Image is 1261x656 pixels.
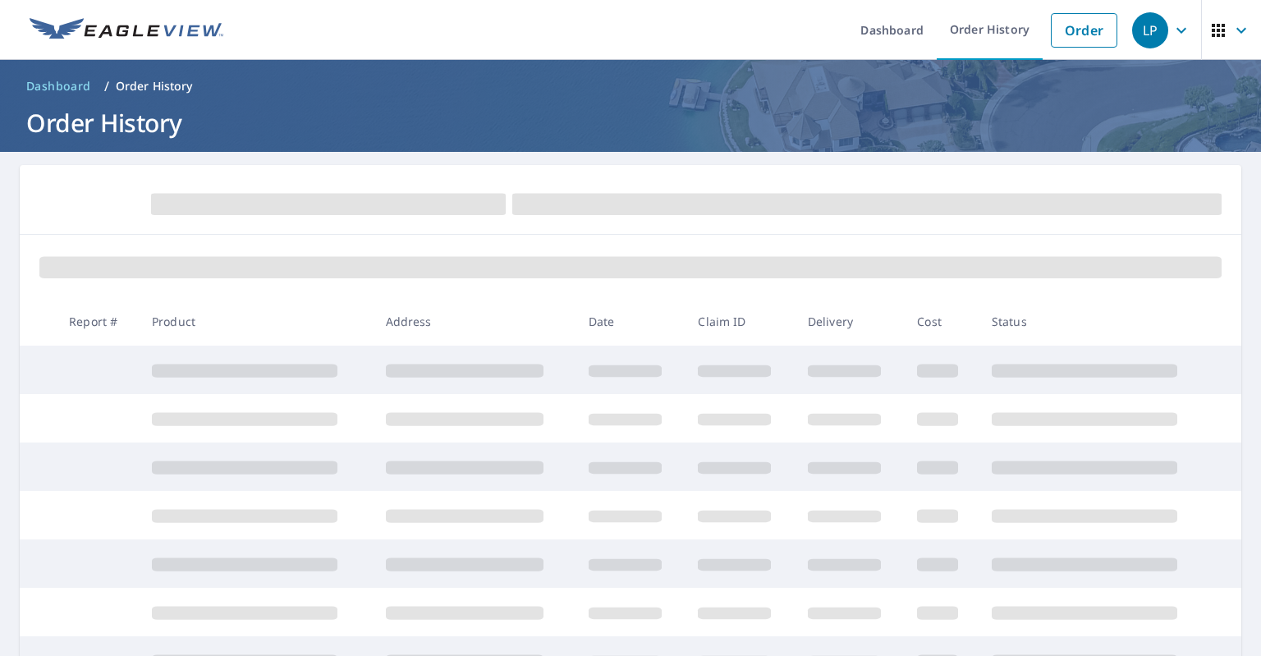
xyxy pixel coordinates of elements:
[56,297,139,346] th: Report #
[30,18,223,43] img: EV Logo
[20,73,1241,99] nav: breadcrumb
[26,78,91,94] span: Dashboard
[904,297,979,346] th: Cost
[685,297,794,346] th: Claim ID
[116,78,193,94] p: Order History
[1132,12,1168,48] div: LP
[20,73,98,99] a: Dashboard
[575,297,685,346] th: Date
[795,297,904,346] th: Delivery
[373,297,575,346] th: Address
[979,297,1213,346] th: Status
[104,76,109,96] li: /
[1051,13,1117,48] a: Order
[20,106,1241,140] h1: Order History
[139,297,373,346] th: Product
